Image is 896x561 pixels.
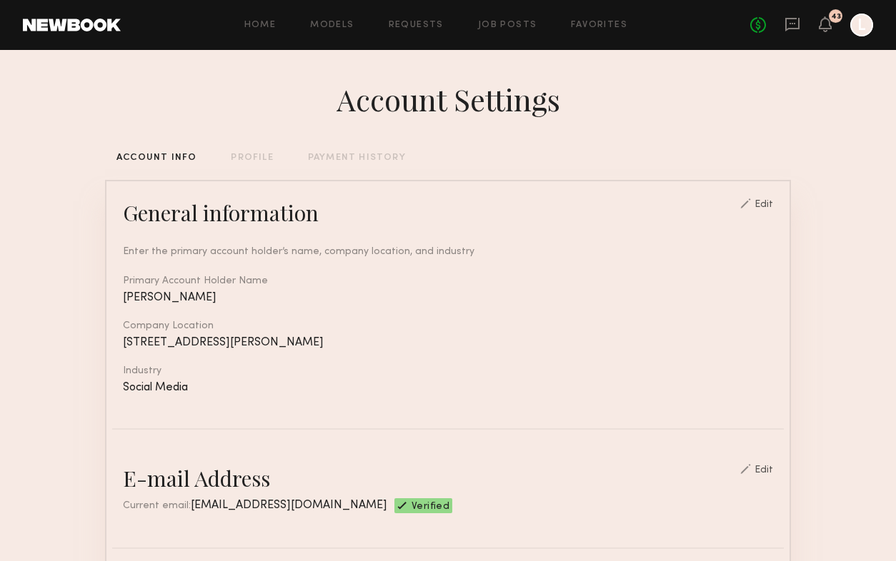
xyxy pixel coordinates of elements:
div: ACCOUNT INFO [116,153,196,163]
div: Primary Account Holder Name [123,276,773,286]
div: E-mail Address [123,464,270,492]
div: Edit [755,465,773,475]
div: PAYMENT HISTORY [308,153,406,163]
a: L [850,14,873,36]
a: Models [310,21,354,30]
span: Verified [412,502,449,513]
div: Enter the primary account holder’s name, company location, and industry [123,244,773,259]
div: Account Settings [337,79,560,119]
div: Company Location [123,321,773,331]
div: Industry [123,366,773,376]
a: Home [244,21,277,30]
a: Requests [389,21,444,30]
span: [EMAIL_ADDRESS][DOMAIN_NAME] [191,500,387,511]
a: Favorites [571,21,627,30]
div: Social Media [123,382,773,394]
div: Edit [755,200,773,210]
a: Job Posts [478,21,537,30]
div: [STREET_ADDRESS][PERSON_NAME] [123,337,773,349]
div: General information [123,198,319,227]
div: PROFILE [231,153,273,163]
div: [PERSON_NAME] [123,292,773,304]
div: Current email: [123,498,387,513]
div: 43 [831,13,841,21]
